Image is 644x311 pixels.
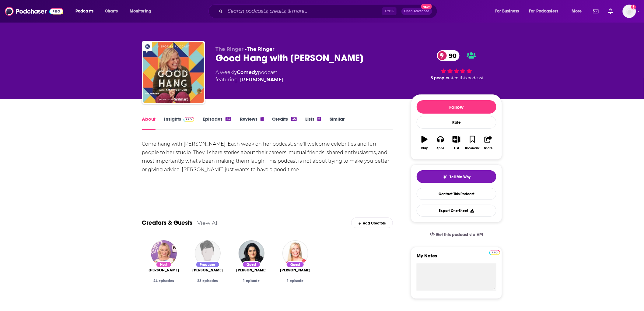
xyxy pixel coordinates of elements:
span: For Podcasters [529,7,558,16]
a: Episodes24 [203,116,231,130]
div: 24 episodes [147,279,181,283]
span: [PERSON_NAME] [280,268,310,273]
span: Podcasts [75,7,93,16]
a: Leanne Morgan [280,268,310,273]
span: Monitoring [130,7,151,16]
button: Bookmark [464,132,480,154]
a: Show notifications dropdown [606,6,615,16]
div: Host [156,261,172,268]
div: Play [422,147,428,150]
div: 1 episode [234,279,268,283]
a: Charts [101,6,121,16]
a: About [142,116,156,130]
div: A weekly podcast [215,69,284,83]
a: Contact This Podcast [417,188,496,200]
div: Guest [242,261,261,268]
button: Show profile menu [623,5,636,18]
span: Get this podcast via API [436,232,483,237]
a: Show notifications dropdown [591,6,601,16]
a: Lists6 [305,116,321,130]
label: My Notes [417,253,496,263]
button: open menu [491,6,527,16]
img: Kaya McMullen [195,240,221,266]
span: Ctrl K [382,7,397,15]
a: Reviews1 [240,116,264,130]
a: InsightsPodchaser Pro [164,116,194,130]
img: Podchaser Pro [489,250,500,255]
a: Zarna Garg [236,268,267,273]
a: Kaya McMullen [192,268,223,273]
div: 24 [226,117,231,121]
button: Export One-Sheet [417,205,496,217]
a: View All [197,220,219,226]
button: open menu [71,6,101,16]
div: Rate [417,116,496,129]
span: [PERSON_NAME] [192,268,223,273]
button: Apps [432,132,448,154]
div: 35 [291,117,297,121]
div: Share [484,147,492,150]
input: Search podcasts, credits, & more... [225,6,382,16]
a: Credits35 [272,116,297,130]
button: Follow [417,100,496,114]
button: List [449,132,464,154]
img: Good Hang with Amy Poehler [143,42,204,103]
span: Charts [105,7,118,16]
span: New [421,4,432,9]
span: [PERSON_NAME] [236,268,267,273]
span: • [245,46,275,52]
a: Amy Poehler [240,76,284,83]
span: rated this podcast [448,76,483,80]
div: 90 5 peoplerated this podcast [411,46,502,84]
span: Open Advanced [404,10,429,13]
button: Share [481,132,496,154]
span: The Ringer [215,46,243,52]
a: 90 [437,50,460,61]
div: Bookmark [465,147,480,150]
span: 5 people [431,76,448,80]
img: Podchaser Pro [184,117,194,122]
span: [PERSON_NAME] [149,268,179,273]
div: 1 [261,117,264,121]
div: Guest [286,261,304,268]
span: featuring [215,76,284,83]
img: Podchaser - Follow, Share and Rate Podcasts [5,5,63,17]
a: Amy Poehler [149,268,179,273]
a: The Ringer [247,46,275,52]
div: Producer [196,261,220,268]
div: List [454,147,459,150]
span: Logged in as audreytaylor13 [623,5,636,18]
div: Search podcasts, credits, & more... [214,4,443,18]
a: Pro website [489,249,500,255]
span: 90 [443,50,460,61]
svg: Add a profile image [631,5,636,9]
a: Creators & Guests [142,219,192,227]
a: Get this podcast via API [425,227,488,242]
img: tell me why sparkle [443,175,447,179]
div: 23 episodes [191,279,225,283]
button: open menu [567,6,590,16]
button: open menu [125,6,159,16]
span: Tell Me Why [450,175,471,179]
div: Add Creators [351,217,393,228]
button: Open AdvancedNew [401,8,432,15]
button: Play [417,132,432,154]
a: Similar [330,116,345,130]
button: tell me why sparkleTell Me Why [417,170,496,183]
button: open menu [525,6,567,16]
div: Apps [437,147,445,150]
img: User Profile [623,5,636,18]
span: For Business [495,7,519,16]
img: Amy Poehler [151,240,177,266]
img: Leanne Morgan [282,240,308,266]
div: Come hang with [PERSON_NAME]. Each week on her podcast, she'll welcome celebrities and fun people... [142,140,393,174]
span: More [572,7,582,16]
img: Zarna Garg [239,240,264,266]
div: 1 episode [278,279,312,283]
a: Comedy [237,69,258,75]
